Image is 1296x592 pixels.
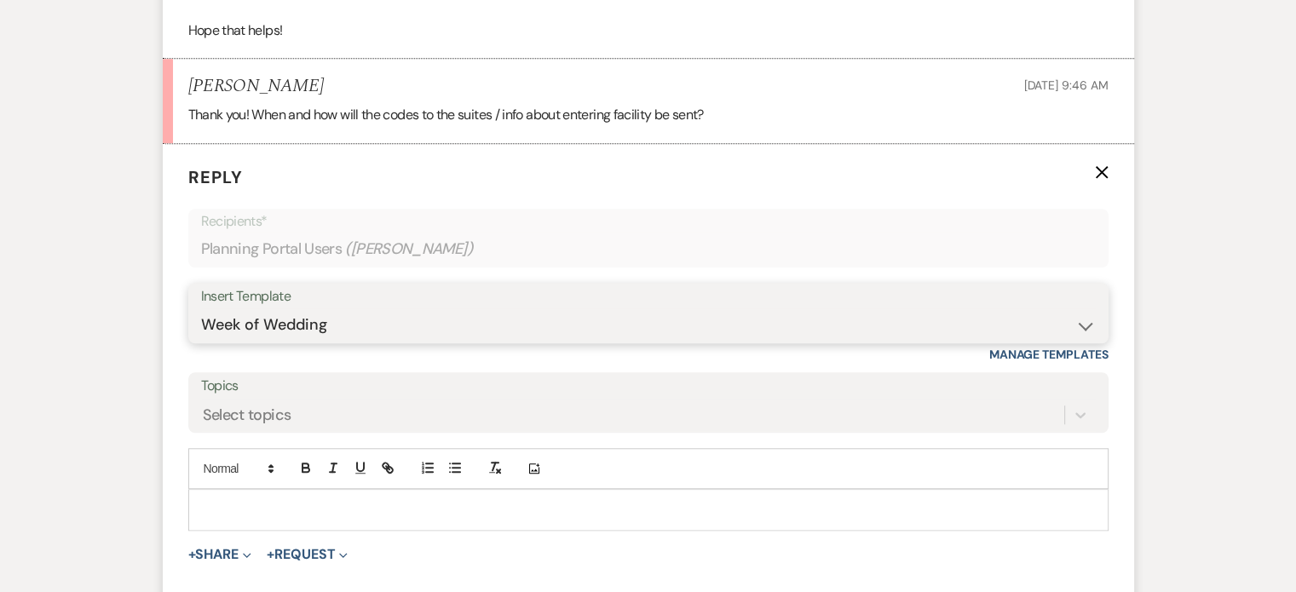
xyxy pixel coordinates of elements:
div: Select topics [203,404,291,427]
p: Recipients* [201,210,1096,233]
span: [DATE] 9:46 AM [1023,78,1108,93]
div: Insert Template [201,285,1096,309]
p: Hope that helps! [188,20,1109,42]
span: Reply [188,166,243,188]
p: Thank you! When and how will the codes to the suites / info about entering facility be sent? [188,104,1109,126]
h5: [PERSON_NAME] [188,76,324,97]
button: Share [188,548,252,561]
button: Request [267,548,348,561]
span: ( [PERSON_NAME] ) [345,238,473,261]
label: Topics [201,374,1096,399]
div: Planning Portal Users [201,233,1096,266]
span: + [267,548,274,561]
span: + [188,548,196,561]
a: Manage Templates [989,347,1109,362]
